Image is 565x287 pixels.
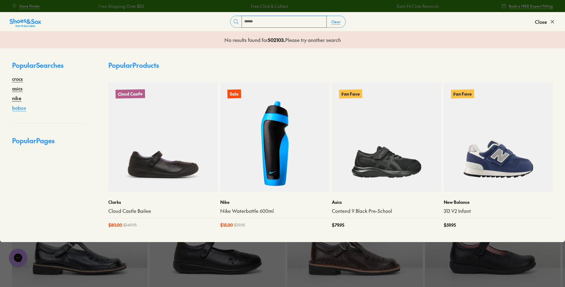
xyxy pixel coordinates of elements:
[535,15,555,28] button: Close
[12,75,23,82] a: crocs
[444,222,456,228] span: $ 59.95
[220,82,330,192] a: Sale
[224,36,341,43] p: No results found for Please try another search
[444,199,553,205] p: New Balance
[108,60,159,70] p: Popular Products
[268,36,285,43] b: 502103 .
[395,3,437,9] a: Earn Fit Club Rewards
[12,94,21,102] a: nike
[12,60,84,75] p: Popular Searches
[509,3,553,9] span: Book a FREE Expert Fitting
[332,82,441,192] a: Fan Fave
[108,199,218,205] p: Clarks
[339,89,362,98] p: Fan Fave
[12,136,84,150] p: Popular Pages
[6,247,30,269] iframe: Gorgias live chat messenger
[444,82,553,192] a: Fan Fave
[108,82,218,192] a: Cloud Castle
[12,104,26,111] a: bobux
[234,222,245,228] span: $ 19.95
[451,89,474,98] p: Fan Fave
[108,208,218,214] a: Cloud Castle Bailee
[220,199,330,205] p: Nike
[220,222,233,228] span: $ 15.00
[332,222,344,228] span: $ 79.95
[220,208,330,214] a: Nike Waterbottle 600ml
[535,18,547,25] span: Close
[19,3,40,9] span: Store Finder
[12,1,40,11] a: Store Finder
[116,89,145,99] p: Cloud Castle
[227,89,241,99] p: Sale
[326,16,345,27] button: Clear
[250,3,287,9] a: Free Click & Collect
[12,85,23,92] a: asics
[444,208,553,214] a: 313 V2 Infant
[502,1,553,11] a: Book a FREE Expert Fitting
[123,222,137,228] span: $ 149.95
[97,3,143,9] a: Free Shipping Over $85
[10,17,41,27] a: Shoes &amp; Sox
[332,199,441,205] p: Asics
[332,208,441,214] a: Contend 9 Black Pre-School
[10,18,41,28] img: SNS_Logo_Responsive.svg
[108,222,122,228] span: $ 80.00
